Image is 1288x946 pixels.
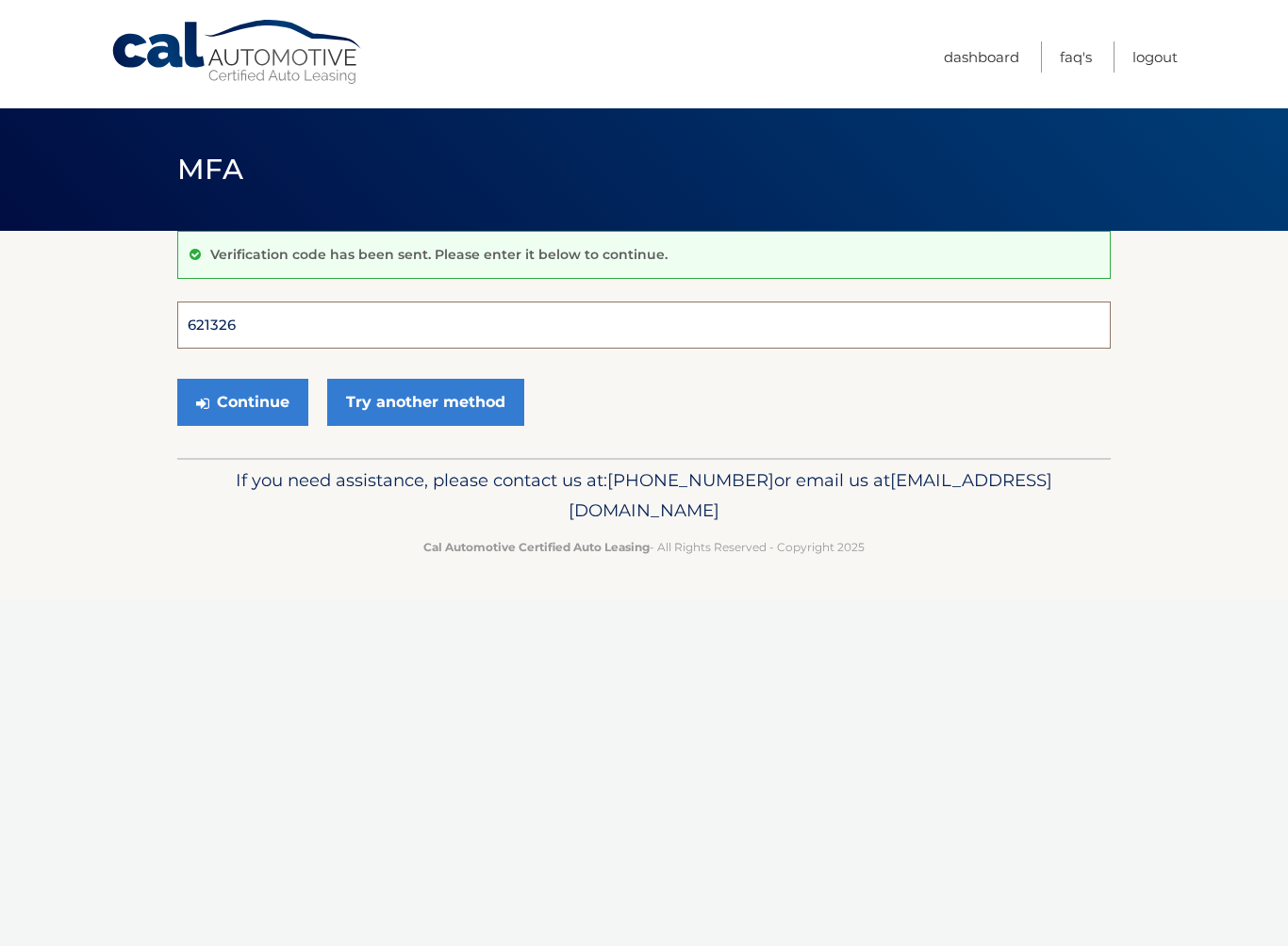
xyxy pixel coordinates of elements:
[569,469,1052,521] span: [EMAIL_ADDRESS][DOMAIN_NAME]
[190,537,1098,557] p: - All Rights Reserved - Copyright 2025
[177,379,308,426] button: Continue
[210,246,668,263] p: Verification code has been sent. Please enter it below to continue.
[1060,41,1092,73] a: FAQ's
[327,379,524,426] a: Try another method
[110,19,365,86] a: Cal Automotive
[423,540,650,554] strong: Cal Automotive Certified Auto Leasing
[177,302,1111,349] input: Verification Code
[190,465,1098,526] p: If you need assistance, please contact us at: or email us at
[944,41,1019,73] a: Dashboard
[177,152,243,187] span: MFA
[607,469,774,491] span: [PHONE_NUMBER]
[1132,41,1178,73] a: Logout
